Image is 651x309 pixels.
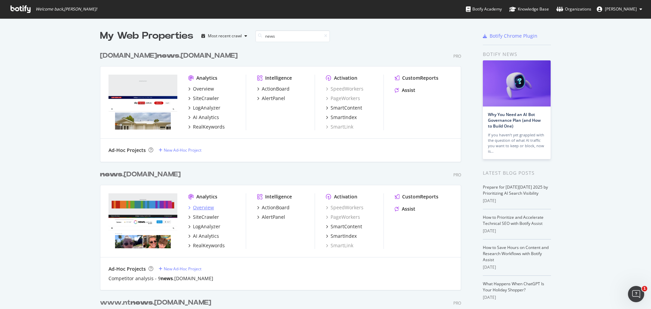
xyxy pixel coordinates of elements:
[100,51,238,61] div: [DOMAIN_NAME] .[DOMAIN_NAME]
[483,281,544,293] a: What Happens When ChatGPT Is Your Holiday Shopper?
[100,298,214,308] a: www.ntnews.[DOMAIN_NAME]
[453,300,461,306] div: Pro
[199,31,250,41] button: Most recent crawl
[483,184,548,196] a: Prepare for [DATE][DATE] 2025 by Prioritizing AI Search Visibility
[326,104,362,111] a: SmartContent
[188,114,219,121] a: AI Analytics
[483,228,551,234] div: [DATE]
[483,214,544,226] a: How to Prioritize and Accelerate Technical SEO with Botify Assist
[257,204,290,211] a: ActionBoard
[188,85,214,92] a: Overview
[466,6,502,13] div: Botify Academy
[334,193,357,200] div: Activation
[193,242,225,249] div: RealKeywords
[196,75,217,81] div: Analytics
[257,85,290,92] a: ActionBoard
[488,132,546,154] div: If you haven’t yet grappled with the question of what AI traffic you want to keep or block, now is…
[395,193,438,200] a: CustomReports
[100,29,193,43] div: My Web Properties
[326,95,360,102] a: PageWorkers
[402,75,438,81] div: CustomReports
[193,123,225,130] div: RealKeywords
[628,286,644,302] iframe: Intercom live chat
[193,233,219,239] div: AI Analytics
[331,233,357,239] div: SmartIndex
[488,112,541,129] a: Why You Need an AI Bot Governance Plan (and How to Build One)
[188,204,214,211] a: Overview
[483,245,549,263] a: How to Save Hours on Content and Research Workflows with Botify Assist
[262,214,285,220] div: AlertPanel
[453,172,461,178] div: Pro
[188,242,225,249] a: RealKeywords
[100,170,183,179] a: news.[DOMAIN_NAME]
[331,104,362,111] div: SmartContent
[108,193,177,248] img: news.com.au
[193,214,219,220] div: SiteCrawler
[483,60,551,107] img: Why You Need an AI Bot Governance Plan (and How to Build One)
[642,286,647,291] span: 1
[402,87,415,94] div: Assist
[483,264,551,270] div: [DATE]
[605,6,637,12] span: Dwight Rabena
[131,299,153,306] b: news
[188,95,219,102] a: SiteCrawler
[326,204,363,211] a: SpeedWorkers
[257,214,285,220] a: AlertPanel
[108,75,177,130] img: www.skynews.com.au
[161,275,173,282] b: news
[326,233,357,239] a: SmartIndex
[193,85,214,92] div: Overview
[483,198,551,204] div: [DATE]
[108,275,213,282] a: Competitor analysis - 9news.[DOMAIN_NAME]
[193,204,214,211] div: Overview
[164,266,201,272] div: New Ad-Hoc Project
[164,147,201,153] div: New Ad-Hoc Project
[255,30,330,42] input: Search
[556,6,591,13] div: Organizations
[108,275,213,282] div: Competitor analysis - 9 .[DOMAIN_NAME]
[402,193,438,200] div: CustomReports
[262,85,290,92] div: ActionBoard
[188,104,220,111] a: LogAnalyzer
[188,123,225,130] a: RealKeywords
[100,170,181,179] div: .[DOMAIN_NAME]
[100,171,122,178] b: news
[257,95,285,102] a: AlertPanel
[262,95,285,102] div: AlertPanel
[326,123,353,130] a: SmartLink
[334,75,357,81] div: Activation
[193,114,219,121] div: AI Analytics
[483,169,551,177] div: Latest Blog Posts
[331,114,357,121] div: SmartIndex
[265,75,292,81] div: Intelligence
[490,33,537,39] div: Botify Chrome Plugin
[159,266,201,272] a: New Ad-Hoc Project
[326,214,360,220] a: PageWorkers
[36,6,97,12] span: Welcome back, [PERSON_NAME] !
[193,95,219,102] div: SiteCrawler
[326,85,363,92] a: SpeedWorkers
[326,114,357,121] a: SmartIndex
[395,75,438,81] a: CustomReports
[395,87,415,94] a: Assist
[159,147,201,153] a: New Ad-Hoc Project
[326,223,362,230] a: SmartContent
[591,4,648,15] button: [PERSON_NAME]
[188,223,220,230] a: LogAnalyzer
[262,204,290,211] div: ActionBoard
[326,242,353,249] a: SmartLink
[157,52,179,59] b: news
[188,214,219,220] a: SiteCrawler
[193,104,220,111] div: LogAnalyzer
[402,206,415,212] div: Assist
[100,51,240,61] a: [DOMAIN_NAME]news.[DOMAIN_NAME]
[208,34,242,38] div: Most recent crawl
[108,147,146,154] div: Ad-Hoc Projects
[196,193,217,200] div: Analytics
